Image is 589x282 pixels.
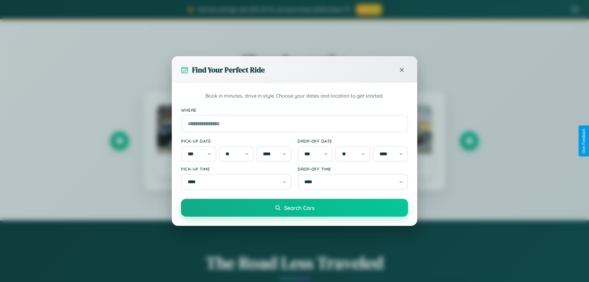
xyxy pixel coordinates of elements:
label: Drop-off Time [298,166,408,172]
p: Book in minutes, drive in style. Choose your dates and location to get started. [181,92,408,100]
label: Where [181,107,408,113]
h3: Find Your Perfect Ride [192,65,265,75]
button: Search Cars [181,199,408,217]
label: Drop-off Date [298,138,408,144]
span: Search Cars [284,204,314,211]
label: Pick-up Date [181,138,291,144]
label: Pick-up Time [181,166,291,172]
